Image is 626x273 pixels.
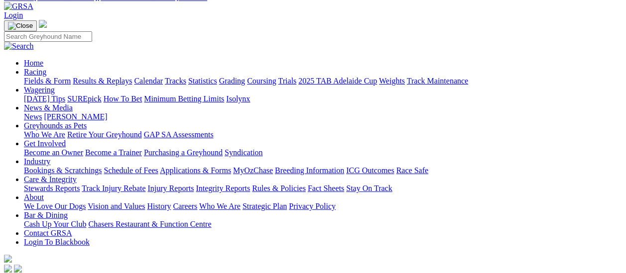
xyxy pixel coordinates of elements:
[396,166,428,175] a: Race Safe
[24,157,50,166] a: Industry
[275,166,344,175] a: Breeding Information
[88,220,211,228] a: Chasers Restaurant & Function Centre
[73,77,132,85] a: Results & Replays
[4,20,37,31] button: Toggle navigation
[24,86,55,94] a: Wagering
[24,77,622,86] div: Racing
[24,112,42,121] a: News
[104,166,158,175] a: Schedule of Fees
[346,166,394,175] a: ICG Outcomes
[173,202,197,210] a: Careers
[24,202,86,210] a: We Love Our Dogs
[144,130,214,139] a: GAP SA Assessments
[4,11,23,19] a: Login
[243,202,287,210] a: Strategic Plan
[134,77,163,85] a: Calendar
[24,68,46,76] a: Racing
[24,211,68,219] a: Bar & Dining
[379,77,405,85] a: Weights
[144,148,223,157] a: Purchasing a Greyhound
[24,238,90,246] a: Login To Blackbook
[24,103,73,112] a: News & Media
[24,148,622,157] div: Get Involved
[24,220,86,228] a: Cash Up Your Club
[147,202,171,210] a: History
[199,202,241,210] a: Who We Are
[4,2,33,11] img: GRSA
[226,94,250,103] a: Isolynx
[24,202,622,211] div: About
[67,130,142,139] a: Retire Your Greyhound
[24,220,622,229] div: Bar & Dining
[14,265,22,273] img: twitter.svg
[85,148,142,157] a: Become a Trainer
[8,22,33,30] img: Close
[24,184,622,193] div: Care & Integrity
[308,184,344,192] a: Fact Sheets
[252,184,306,192] a: Rules & Policies
[39,20,47,28] img: logo-grsa-white.png
[278,77,296,85] a: Trials
[24,130,65,139] a: Who We Are
[24,148,83,157] a: Become an Owner
[160,166,231,175] a: Applications & Forms
[24,175,77,183] a: Care & Integrity
[24,184,80,192] a: Stewards Reports
[67,94,101,103] a: SUREpick
[24,112,622,121] div: News & Media
[82,184,145,192] a: Track Injury Rebate
[196,184,250,192] a: Integrity Reports
[104,94,142,103] a: How To Bet
[247,77,276,85] a: Coursing
[4,31,92,42] input: Search
[24,59,43,67] a: Home
[298,77,377,85] a: 2025 TAB Adelaide Cup
[147,184,194,192] a: Injury Reports
[144,94,224,103] a: Minimum Betting Limits
[4,255,12,263] img: logo-grsa-white.png
[24,130,622,139] div: Greyhounds as Pets
[44,112,107,121] a: [PERSON_NAME]
[225,148,262,157] a: Syndication
[24,94,622,103] div: Wagering
[4,265,12,273] img: facebook.svg
[24,166,102,175] a: Bookings & Scratchings
[24,77,71,85] a: Fields & Form
[24,193,44,201] a: About
[24,229,72,237] a: Contact GRSA
[346,184,392,192] a: Stay On Track
[24,139,66,148] a: Get Involved
[4,42,34,51] img: Search
[233,166,273,175] a: MyOzChase
[165,77,186,85] a: Tracks
[24,166,622,175] div: Industry
[24,94,65,103] a: [DATE] Tips
[219,77,245,85] a: Grading
[188,77,217,85] a: Statistics
[24,121,87,130] a: Greyhounds as Pets
[289,202,336,210] a: Privacy Policy
[407,77,468,85] a: Track Maintenance
[88,202,145,210] a: Vision and Values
